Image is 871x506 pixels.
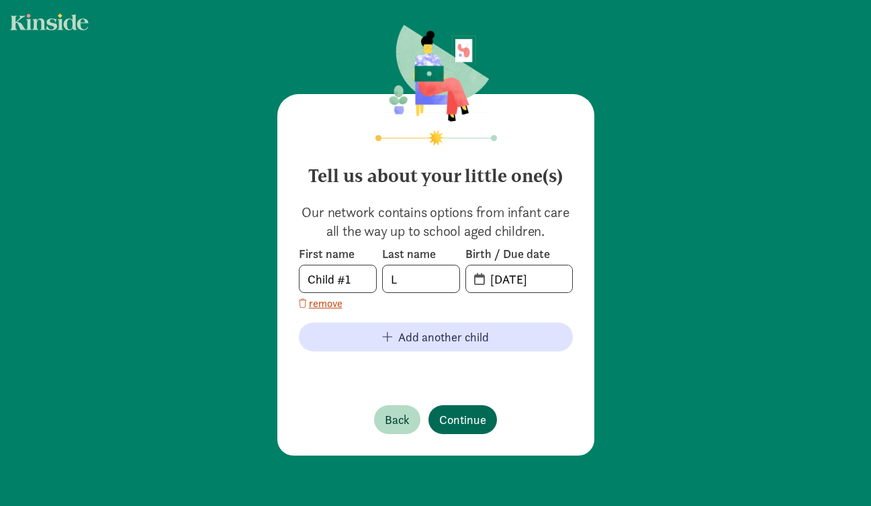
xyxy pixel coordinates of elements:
[299,323,573,351] button: Add another child
[439,411,486,429] span: Continue
[299,155,573,187] h4: Tell us about your little one(s)
[299,203,573,241] p: Our network contains options from infant care all the way up to school aged children.
[299,246,377,262] label: First name
[309,296,342,312] span: remove
[382,246,460,262] label: Last name
[299,296,342,312] button: remove
[465,246,573,262] label: Birth / Due date
[482,265,572,292] input: MM-DD-YYYY
[385,411,410,429] span: Back
[374,405,420,434] button: Back
[398,328,489,346] span: Add another child
[428,405,497,434] button: Continue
